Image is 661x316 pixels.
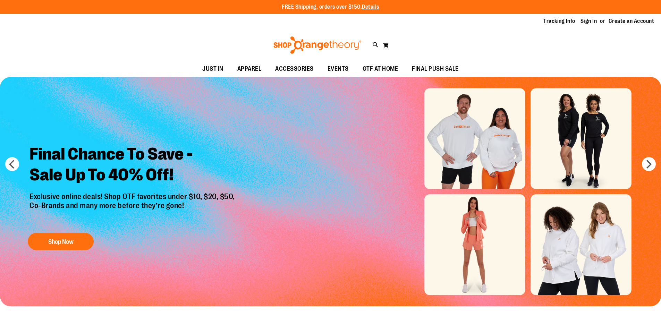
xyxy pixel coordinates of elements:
span: ACCESSORIES [275,61,314,77]
a: Sign In [581,17,597,25]
button: prev [5,157,19,171]
button: Shop Now [28,233,94,250]
a: Details [362,4,379,10]
a: Tracking Info [543,17,575,25]
span: JUST IN [202,61,223,77]
span: FINAL PUSH SALE [412,61,459,77]
h2: Final Chance To Save - Sale Up To 40% Off! [24,138,242,192]
button: next [642,157,656,171]
span: APPAREL [237,61,262,77]
span: EVENTS [328,61,349,77]
p: FREE Shipping, orders over $150. [282,3,379,11]
img: Shop Orangetheory [272,36,362,54]
p: Exclusive online deals! Shop OTF favorites under $10, $20, $50, Co-Brands and many more before th... [24,192,242,226]
span: OTF AT HOME [363,61,398,77]
a: Create an Account [609,17,654,25]
a: Final Chance To Save -Sale Up To 40% Off! Exclusive online deals! Shop OTF favorites under $10, $... [24,138,242,254]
